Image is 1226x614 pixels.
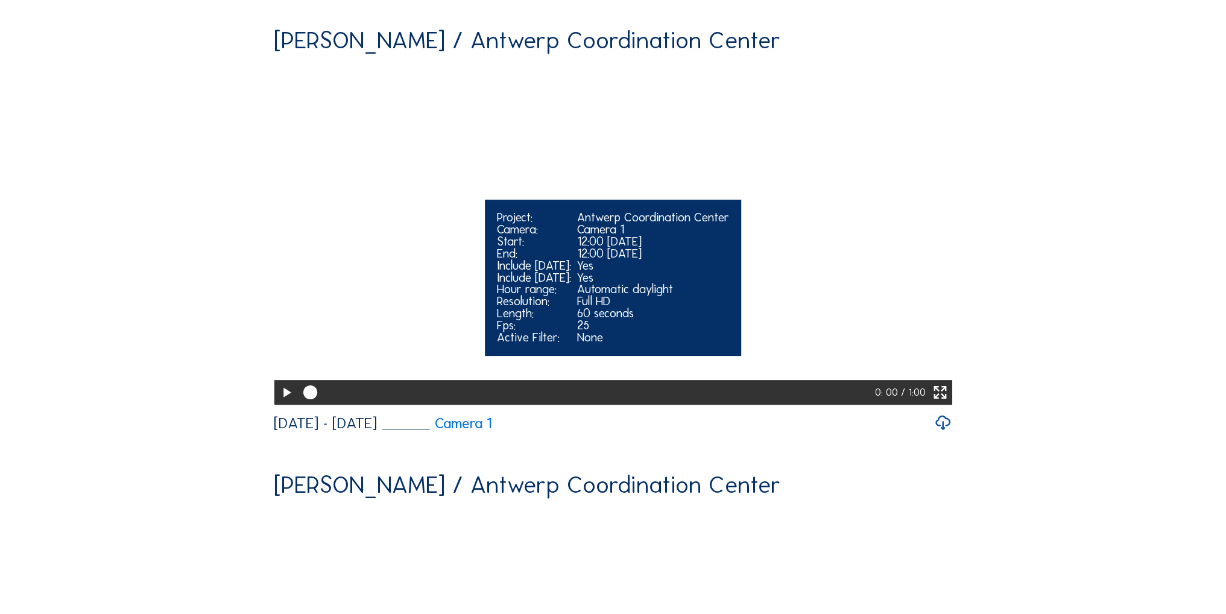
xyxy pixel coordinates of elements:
div: Camera: [497,224,571,236]
div: Resolution: [497,296,571,308]
div: Yes [577,272,729,284]
div: Hour range: [497,283,571,296]
div: 12:00 [DATE] [577,236,729,248]
div: Include [DATE]: [497,260,571,272]
div: 0: 00 [875,380,900,405]
a: Camera 1 [382,416,491,431]
div: Yes [577,260,729,272]
div: None [577,332,729,344]
div: Include [DATE]: [497,272,571,284]
div: Active Filter: [497,332,571,344]
div: Length: [497,308,571,320]
div: End: [497,248,571,260]
div: Project: [497,212,571,224]
div: Antwerp Coordination Center [577,212,729,224]
div: 60 seconds [577,308,729,320]
div: / 1:00 [900,380,925,405]
div: 12:00 [DATE] [577,248,729,260]
div: Camera 1 [577,224,729,236]
video: Your browser does not support the video tag. [274,63,952,402]
div: Automatic daylight [577,283,729,296]
div: 25 [577,320,729,332]
div: [DATE] - [DATE] [274,416,377,431]
div: Fps: [497,320,571,332]
div: [PERSON_NAME] / Antwerp Coordination Center [274,473,780,497]
div: [PERSON_NAME] / Antwerp Coordination Center [274,28,780,52]
div: Full HD [577,296,729,308]
div: Start: [497,236,571,248]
